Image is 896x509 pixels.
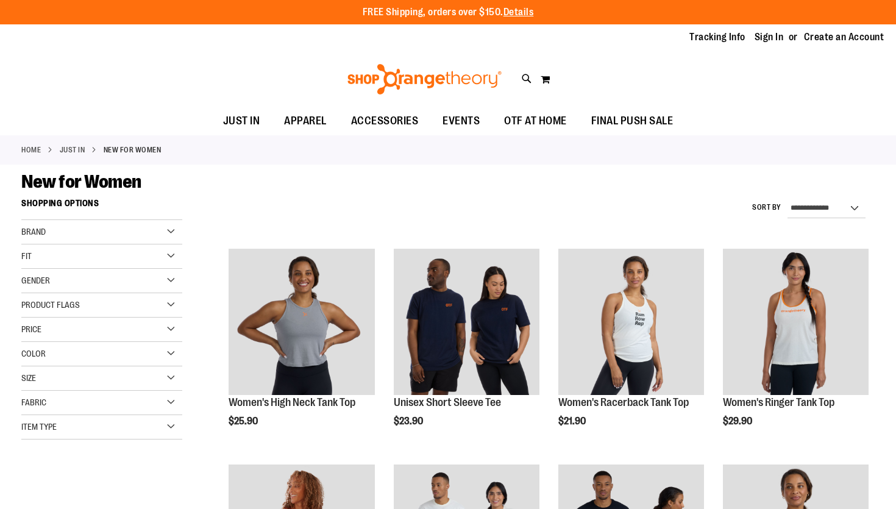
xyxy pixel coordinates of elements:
[21,244,182,269] div: Fit
[21,193,182,220] strong: Shopping Options
[21,171,141,192] span: New for Women
[394,396,501,408] a: Unisex Short Sleeve Tee
[591,107,674,135] span: FINAL PUSH SALE
[363,5,534,20] p: FREE Shipping, orders over $150.
[104,144,162,155] strong: New for Women
[21,422,57,432] span: Item Type
[229,249,374,394] img: Image of Womens BB High Neck Tank Grey
[752,202,781,213] label: Sort By
[689,30,745,44] a: Tracking Info
[21,227,46,237] span: Brand
[21,293,182,318] div: Product Flags
[723,396,834,408] a: Women's Ringer Tank Top
[723,249,869,394] img: Image of Womens Ringer Tank
[804,30,884,44] a: Create an Account
[723,249,869,396] a: Image of Womens Ringer Tank
[558,396,689,408] a: Women's Racerback Tank Top
[579,107,686,135] a: FINAL PUSH SALE
[394,416,425,427] span: $23.90
[755,30,784,44] a: Sign In
[21,220,182,244] div: Brand
[443,107,480,135] span: EVENTS
[223,107,260,135] span: JUST IN
[21,391,182,415] div: Fabric
[21,318,182,342] div: Price
[21,324,41,334] span: Price
[21,342,182,366] div: Color
[503,7,534,18] a: Details
[21,397,46,407] span: Fabric
[229,396,355,408] a: Women's High Neck Tank Top
[21,349,46,358] span: Color
[272,107,339,135] a: APPAREL
[21,373,36,383] span: Size
[394,249,539,394] img: Image of Unisex Short Sleeve Tee
[229,249,374,396] a: Image of Womens BB High Neck Tank Grey
[21,251,32,261] span: Fit
[284,107,327,135] span: APPAREL
[222,243,380,458] div: product
[21,276,50,285] span: Gender
[717,243,875,458] div: product
[558,249,704,396] a: Image of Womens Racerback Tank
[21,366,182,391] div: Size
[21,144,41,155] a: Home
[552,243,710,458] div: product
[388,243,546,458] div: product
[21,269,182,293] div: Gender
[339,107,431,135] a: ACCESSORIES
[723,416,754,427] span: $29.90
[60,144,85,155] a: JUST IN
[504,107,567,135] span: OTF AT HOME
[558,249,704,394] img: Image of Womens Racerback Tank
[229,416,260,427] span: $25.90
[351,107,419,135] span: ACCESSORIES
[558,416,588,427] span: $21.90
[394,249,539,396] a: Image of Unisex Short Sleeve Tee
[430,107,492,135] a: EVENTS
[21,300,80,310] span: Product Flags
[21,415,182,440] div: Item Type
[211,107,272,135] a: JUST IN
[346,64,503,94] img: Shop Orangetheory
[492,107,579,135] a: OTF AT HOME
